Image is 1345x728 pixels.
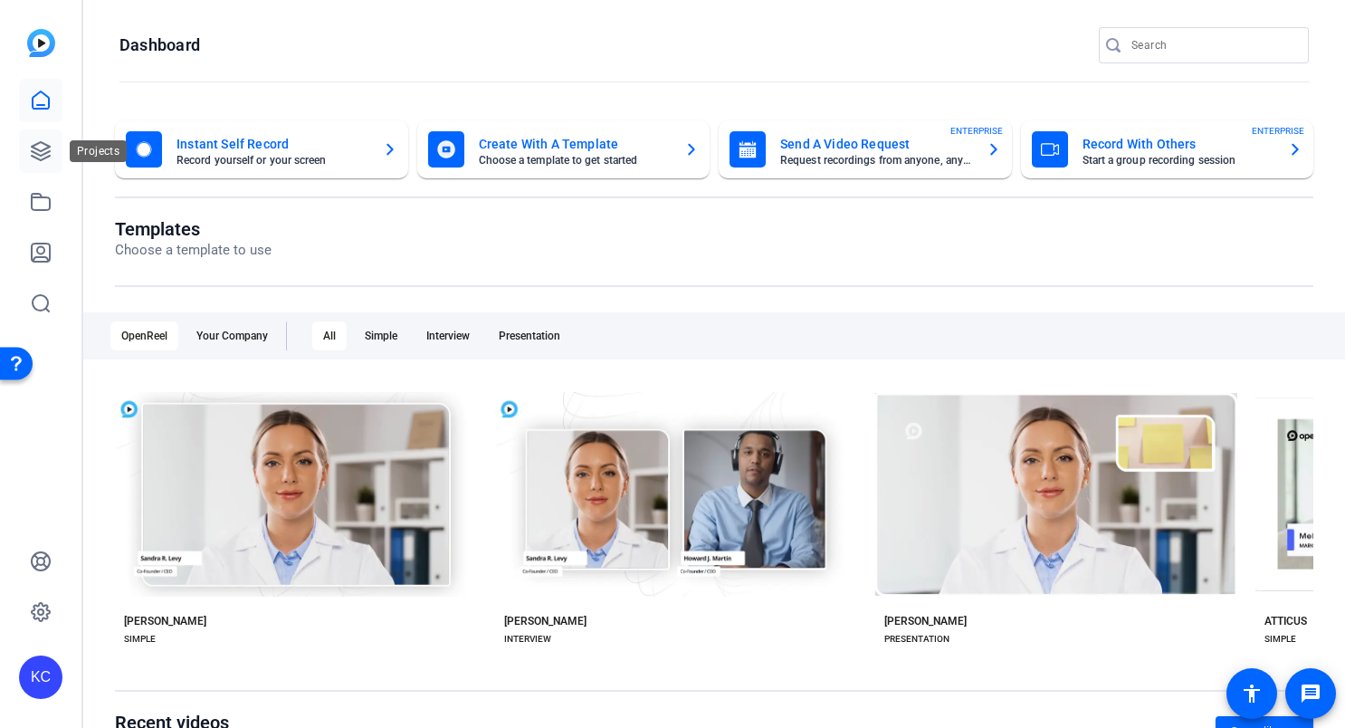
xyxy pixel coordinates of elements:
[1083,155,1274,166] mat-card-subtitle: Start a group recording session
[479,133,671,155] mat-card-title: Create With A Template
[124,632,156,647] div: SIMPLE
[19,656,62,699] div: KC
[504,632,551,647] div: INTERVIEW
[780,133,972,155] mat-card-title: Send A Video Request
[119,34,200,56] h1: Dashboard
[504,614,587,628] div: [PERSON_NAME]
[1021,120,1314,178] button: Record With OthersStart a group recording sessionENTERPRISE
[417,120,711,178] button: Create With A TemplateChoose a template to get started
[1300,683,1321,704] mat-icon: message
[354,321,408,350] div: Simple
[488,321,571,350] div: Presentation
[479,155,671,166] mat-card-subtitle: Choose a template to get started
[950,124,1003,138] span: ENTERPRISE
[1131,34,1294,56] input: Search
[124,614,206,628] div: [PERSON_NAME]
[176,155,368,166] mat-card-subtitle: Record yourself or your screen
[312,321,347,350] div: All
[115,240,272,261] p: Choose a template to use
[884,614,967,628] div: [PERSON_NAME]
[115,218,272,240] h1: Templates
[780,155,972,166] mat-card-subtitle: Request recordings from anyone, anywhere
[1241,683,1263,704] mat-icon: accessibility
[1264,632,1296,647] div: SIMPLE
[1083,133,1274,155] mat-card-title: Record With Others
[1264,614,1307,628] div: ATTICUS
[1252,124,1304,138] span: ENTERPRISE
[186,321,279,350] div: Your Company
[110,321,178,350] div: OpenReel
[415,321,481,350] div: Interview
[176,133,368,155] mat-card-title: Instant Self Record
[27,29,55,57] img: blue-gradient.svg
[719,120,1012,178] button: Send A Video RequestRequest recordings from anyone, anywhereENTERPRISE
[115,120,408,178] button: Instant Self RecordRecord yourself or your screen
[70,140,127,162] div: Projects
[884,632,949,647] div: PRESENTATION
